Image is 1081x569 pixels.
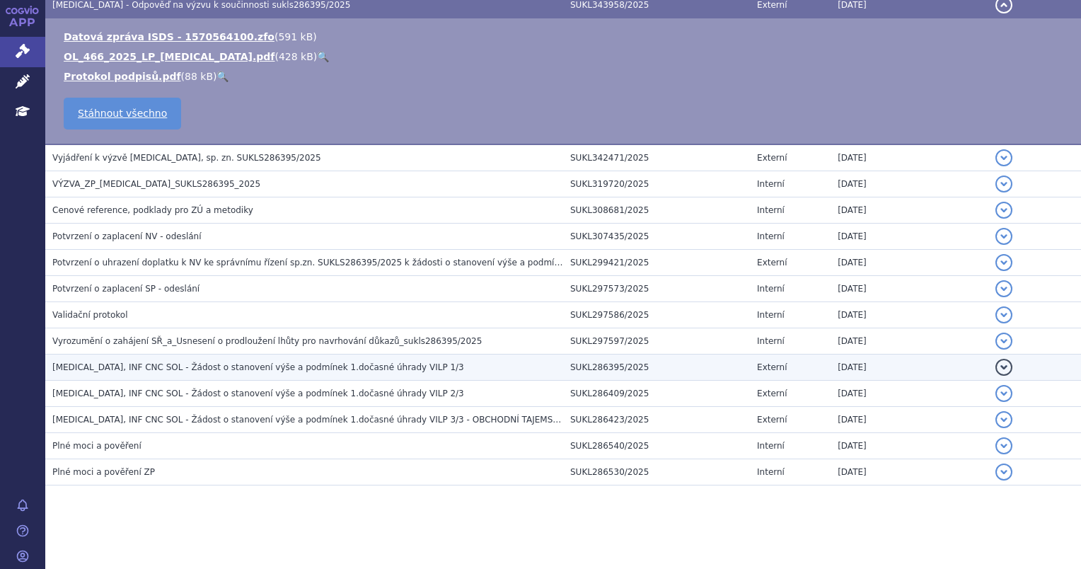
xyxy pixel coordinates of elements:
[278,31,313,42] span: 591 kB
[185,71,213,82] span: 88 kB
[995,202,1012,219] button: detail
[995,385,1012,402] button: detail
[52,284,200,294] span: Potvrzení o zaplacení SP - odeslání
[757,258,787,268] span: Externí
[757,179,785,189] span: Interní
[52,415,566,425] span: IMFINZI, INF CNC SOL - Žádost o stanovení výše a podmínek 1.dočasné úhrady VILP 3/3 - OBCHODNÍ TA...
[831,355,988,381] td: [DATE]
[831,459,988,485] td: [DATE]
[995,359,1012,376] button: detail
[563,171,750,197] td: SUKL319720/2025
[757,336,785,346] span: Interní
[64,51,274,62] a: OL_466_2025_LP_[MEDICAL_DATA].pdf
[563,144,750,171] td: SUKL342471/2025
[757,231,785,241] span: Interní
[995,280,1012,297] button: detail
[216,71,229,82] a: 🔍
[995,333,1012,350] button: detail
[563,459,750,485] td: SUKL286530/2025
[995,176,1012,192] button: detail
[563,224,750,250] td: SUKL307435/2025
[64,71,181,82] a: Protokol podpisů.pdf
[52,441,141,451] span: Plné moci a pověření
[995,464,1012,481] button: detail
[831,381,988,407] td: [DATE]
[52,336,482,346] span: Vyrozumění o zahájení SŘ_a_Usnesení o prodloužení lhůty pro navrhování důkazů_sukls286395/2025
[52,310,128,320] span: Validační protokol
[995,254,1012,271] button: detail
[563,197,750,224] td: SUKL308681/2025
[563,381,750,407] td: SUKL286409/2025
[52,231,202,241] span: Potvrzení o zaplacení NV - odeslání
[757,467,785,477] span: Interní
[563,250,750,276] td: SUKL299421/2025
[831,302,988,328] td: [DATE]
[831,433,988,459] td: [DATE]
[995,149,1012,166] button: detail
[52,258,763,268] span: Potvrzení o uhrazení doplatku k NV ke správnímu řízení sp.zn. SUKLS286395/2025 k žádosti o stanov...
[317,51,329,62] a: 🔍
[64,30,1067,44] li: ( )
[757,284,785,294] span: Interní
[757,441,785,451] span: Interní
[995,411,1012,428] button: detail
[995,437,1012,454] button: detail
[52,467,155,477] span: Plné moci a pověření ZP
[64,69,1067,84] li: ( )
[64,31,274,42] a: Datová zpráva ISDS - 1570564100.zfo
[52,179,260,189] span: VÝZVA_ZP_IMFINZI_SUKLS286395_2025
[831,197,988,224] td: [DATE]
[831,328,988,355] td: [DATE]
[831,171,988,197] td: [DATE]
[757,153,787,163] span: Externí
[52,389,464,398] span: IMFINZI, INF CNC SOL - Žádost o stanovení výše a podmínek 1.dočasné úhrady VILP 2/3
[757,389,787,398] span: Externí
[64,98,181,130] a: Stáhnout všechno
[563,276,750,302] td: SUKL297573/2025
[757,362,787,372] span: Externí
[52,205,253,215] span: Cenové reference, podklady pro ZÚ a metodiky
[563,355,750,381] td: SUKL286395/2025
[831,144,988,171] td: [DATE]
[831,276,988,302] td: [DATE]
[563,328,750,355] td: SUKL297597/2025
[831,224,988,250] td: [DATE]
[995,228,1012,245] button: detail
[563,433,750,459] td: SUKL286540/2025
[52,153,321,163] span: Vyjádření k výzvě IMFINZI, sp. zn. SUKLS286395/2025
[757,310,785,320] span: Interní
[563,302,750,328] td: SUKL297586/2025
[757,205,785,215] span: Interní
[279,51,313,62] span: 428 kB
[831,407,988,433] td: [DATE]
[64,50,1067,64] li: ( )
[831,250,988,276] td: [DATE]
[563,407,750,433] td: SUKL286423/2025
[52,362,464,372] span: IMFINZI, INF CNC SOL - Žádost o stanovení výše a podmínek 1.dočasné úhrady VILP 1/3
[995,306,1012,323] button: detail
[757,415,787,425] span: Externí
